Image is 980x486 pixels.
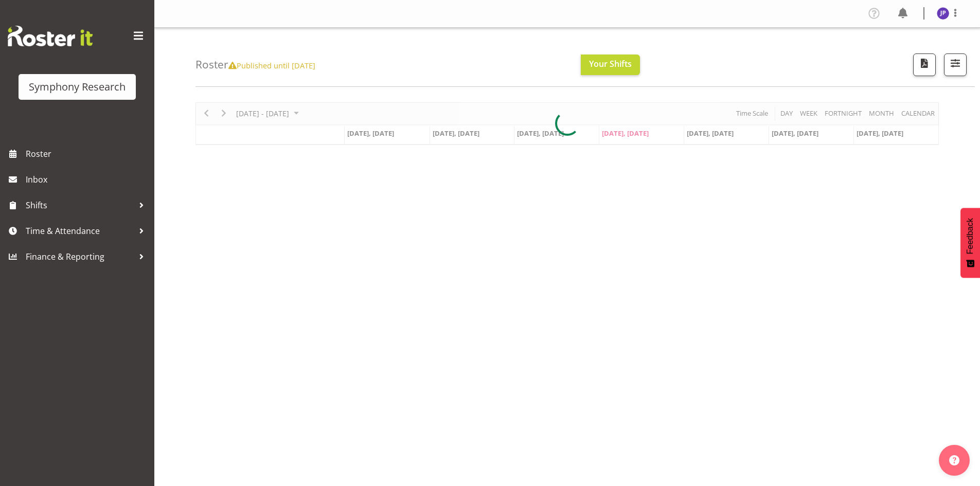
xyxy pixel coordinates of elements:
[26,172,149,187] span: Inbox
[944,53,967,76] button: Filter Shifts
[937,7,949,20] img: judith-partridge11888.jpg
[26,223,134,239] span: Time & Attendance
[913,53,936,76] button: Download a PDF of the roster according to the set date range.
[26,146,149,161] span: Roster
[966,218,975,254] span: Feedback
[29,79,126,95] div: Symphony Research
[949,455,959,465] img: help-xxl-2.png
[228,60,315,70] span: Published until [DATE]
[26,197,134,213] span: Shifts
[960,208,980,278] button: Feedback - Show survey
[589,58,632,69] span: Your Shifts
[26,249,134,264] span: Finance & Reporting
[195,59,315,70] h4: Roster
[581,55,640,75] button: Your Shifts
[8,26,93,46] img: Rosterit website logo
